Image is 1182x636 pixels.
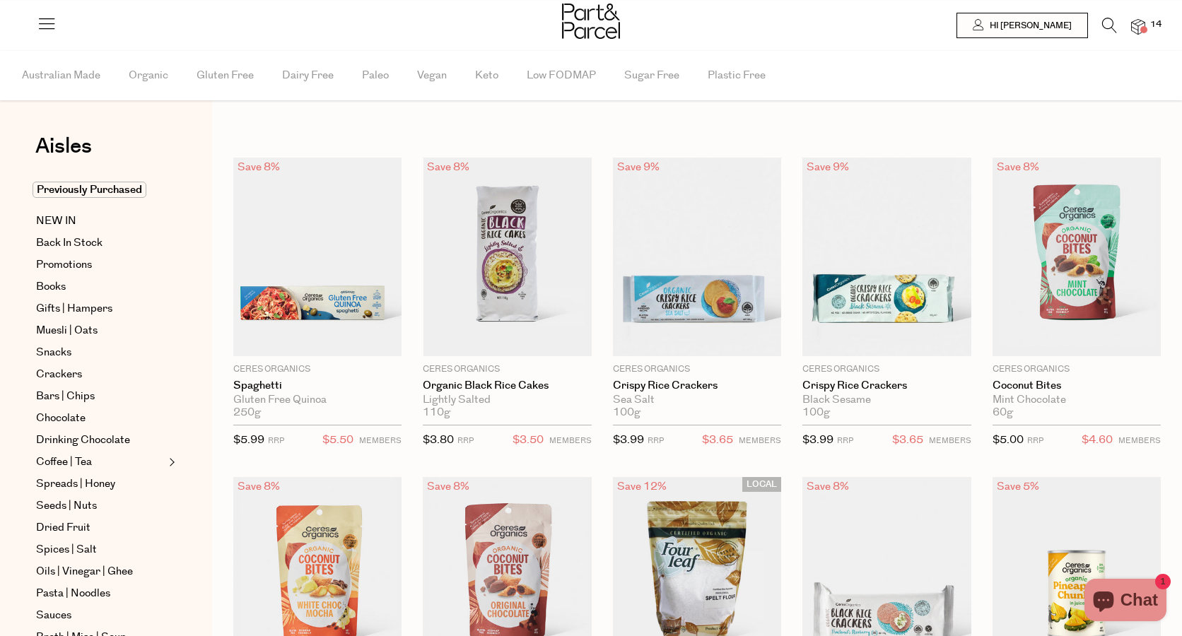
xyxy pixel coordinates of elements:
span: $4.60 [1082,431,1113,449]
div: Save 8% [993,158,1043,177]
span: Spices | Salt [36,541,97,558]
p: Ceres Organics [423,363,591,376]
div: Save 8% [423,158,474,177]
a: Coffee | Tea [36,454,165,471]
a: Drinking Chocolate [36,432,165,449]
img: Spaghetti [233,158,402,356]
a: Seeds | Nuts [36,497,165,514]
a: Hi [PERSON_NAME] [956,13,1088,38]
a: NEW IN [36,213,165,230]
div: Save 8% [423,477,474,496]
span: Gluten Free [197,51,254,100]
span: NEW IN [36,213,76,230]
a: Oils | Vinegar | Ghee [36,563,165,580]
a: Bars | Chips [36,388,165,405]
div: Sea Salt [613,394,781,406]
span: Sugar Free [624,51,679,100]
span: Paleo [362,51,389,100]
span: Sauces [36,607,71,624]
small: RRP [837,435,853,446]
span: Gifts | Hampers [36,300,112,317]
small: MEMBERS [739,435,781,446]
img: Coconut Bites [993,158,1161,356]
a: Pasta | Noodles [36,585,165,602]
small: RRP [1027,435,1043,446]
a: Back In Stock [36,235,165,252]
a: Muesli | Oats [36,322,165,339]
p: Ceres Organics [613,363,781,376]
span: $3.65 [702,431,733,449]
span: 14 [1147,18,1165,31]
img: Part&Parcel [562,4,620,39]
span: $5.99 [233,432,264,447]
a: Dried Fruit [36,519,165,536]
span: Bars | Chips [36,388,95,405]
span: Australian Made [22,51,100,100]
button: Expand/Collapse Coffee | Tea [165,454,175,471]
span: Spreads | Honey [36,476,115,493]
span: Back In Stock [36,235,103,252]
span: Books [36,278,66,295]
span: Plastic Free [708,51,766,100]
div: Save 5% [993,477,1043,496]
span: Dairy Free [282,51,334,100]
span: Hi [PERSON_NAME] [986,20,1072,32]
a: Spreads | Honey [36,476,165,493]
div: Save 9% [613,158,664,177]
span: $5.50 [322,431,353,449]
span: 100g [802,406,830,419]
a: Spices | Salt [36,541,165,558]
a: 14 [1131,19,1145,34]
a: Spaghetti [233,379,402,392]
a: Snacks [36,344,165,361]
img: Organic Black Rice Cakes [423,158,592,356]
span: Coffee | Tea [36,454,92,471]
span: Promotions [36,257,92,273]
span: Aisles [35,131,92,162]
span: Drinking Chocolate [36,432,130,449]
span: Snacks [36,344,71,361]
a: Previously Purchased [36,182,165,199]
a: Crackers [36,366,165,383]
a: Crispy Rice Crackers [802,379,971,392]
small: RRP [457,435,474,446]
div: Save 8% [802,477,853,496]
span: 110g [423,406,450,419]
p: Ceres Organics [802,363,971,376]
span: Vegan [417,51,447,100]
div: Save 8% [233,158,284,177]
p: Ceres Organics [233,363,402,376]
a: Promotions [36,257,165,273]
a: Gifts | Hampers [36,300,165,317]
span: Chocolate [36,410,86,427]
img: Crispy Rice Crackers [802,158,971,356]
span: Keto [475,51,498,100]
a: Organic Black Rice Cakes [423,379,591,392]
span: $3.99 [613,432,644,447]
img: Crispy Rice Crackers [613,158,781,356]
a: Crispy Rice Crackers [613,379,781,392]
inbox-online-store-chat: Shopify online store chat [1080,579,1171,625]
div: Black Sesame [802,394,971,406]
div: Save 12% [613,477,671,496]
span: $3.65 [892,431,923,449]
span: 60g [993,406,1013,419]
small: MEMBERS [549,435,592,446]
a: Coconut Bites [993,379,1161,392]
span: $3.99 [802,432,833,447]
div: Mint Chocolate [993,394,1161,406]
span: Low FODMAP [527,51,596,100]
span: $3.50 [513,431,544,449]
p: Ceres Organics [993,363,1161,376]
span: $3.80 [423,432,454,447]
span: Muesli | Oats [36,322,98,339]
span: Pasta | Noodles [36,585,110,602]
a: Sauces [36,607,165,624]
span: Previously Purchased [33,182,146,198]
div: Save 9% [802,158,853,177]
small: MEMBERS [359,435,402,446]
span: $5.00 [993,432,1024,447]
div: Gluten Free Quinoa [233,394,402,406]
small: MEMBERS [929,435,971,446]
small: RRP [648,435,664,446]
